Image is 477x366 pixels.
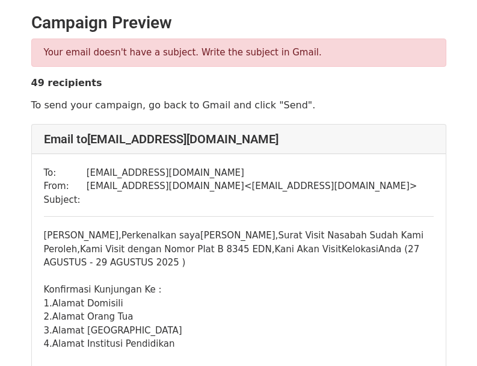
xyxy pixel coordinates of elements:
[200,230,275,241] span: [PERSON_NAME]
[31,13,446,33] h2: Campaign Preview
[342,244,378,255] span: Kelokasi
[44,166,87,180] td: To:
[44,193,87,207] td: Subject:
[44,132,434,146] h4: Email to [EMAIL_ADDRESS][DOMAIN_NAME]
[87,166,417,180] td: [EMAIL_ADDRESS][DOMAIN_NAME]
[31,77,102,88] strong: 49 recipients
[44,46,434,59] p: Your email doesn't have a subject. Write the subject in Gmail.
[87,179,417,193] td: [EMAIL_ADDRESS][DOMAIN_NAME] < [EMAIL_ADDRESS][DOMAIN_NAME] >
[44,179,87,193] td: From:
[31,99,446,111] p: To send your campaign, go back to Gmail and click "Send".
